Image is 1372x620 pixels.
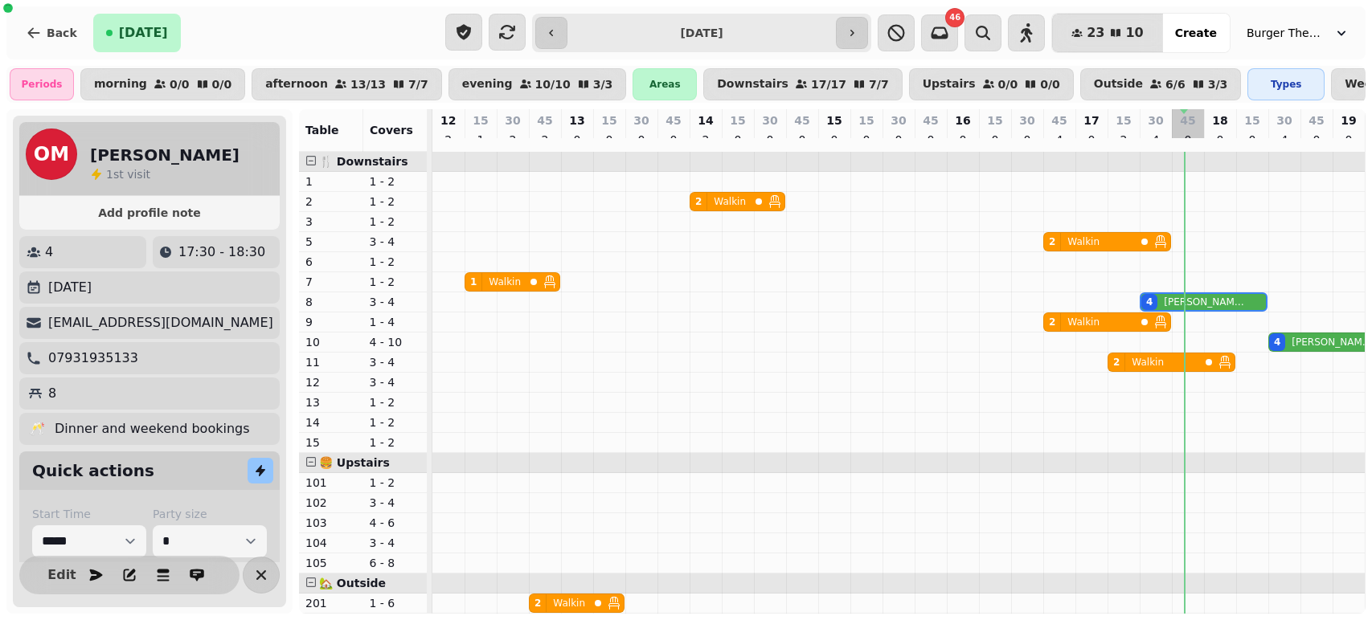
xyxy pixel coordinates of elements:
p: 1 - 2 [370,254,421,270]
label: Start Time [32,506,146,522]
p: 1 - 2 [370,475,421,491]
button: Burger Theory [1237,18,1359,47]
p: 15 [473,112,488,128]
p: 7 / 7 [869,79,889,90]
p: 5 [305,234,357,250]
p: 8 [48,384,56,403]
p: 0 [1214,132,1227,148]
p: 0 [635,132,648,148]
div: 1 [470,275,477,288]
p: Dinner and weekend bookings [55,419,250,438]
span: [DATE] [119,27,168,39]
p: 17 [1083,112,1099,128]
p: 45 [1051,112,1067,128]
span: Create [1175,27,1217,39]
span: OM [34,145,69,164]
p: 30 [1276,112,1292,128]
p: 1 - 2 [370,434,421,451]
p: 19 [1341,112,1356,128]
p: 3 / 3 [593,79,613,90]
p: afternoon [265,78,328,91]
button: Back [13,14,90,52]
div: 4 [1146,296,1153,308]
label: Party size [153,506,267,522]
button: Upstairs0/00/0 [909,68,1074,100]
p: 0 [924,132,937,148]
p: 30 [891,112,906,128]
span: Add profile note [39,207,260,218]
p: 0 [764,132,776,148]
p: 104 [305,535,357,551]
p: 0 [989,132,1001,148]
span: 46 [949,14,960,22]
p: 2 [506,132,519,148]
p: 12 [305,374,357,390]
p: 0 [1246,132,1259,148]
p: 0 / 0 [212,79,232,90]
p: 102 [305,495,357,511]
p: 0 [956,132,969,148]
button: [DATE] [93,14,181,52]
p: Walkin [714,195,746,208]
p: 0 [1182,132,1194,148]
span: Edit [52,569,72,581]
button: Create [1162,14,1230,52]
p: 0 [892,132,905,148]
p: 1 - 4 [370,314,421,330]
p: 15 [1244,112,1259,128]
p: 3 - 4 [370,234,421,250]
p: 7 / 7 [408,79,428,90]
p: 10 [305,334,357,350]
p: 1 - 2 [370,394,421,410]
p: 15 [1116,112,1131,128]
button: evening10/103/3 [448,68,627,100]
p: 10 / 10 [535,79,571,90]
p: Upstairs [923,78,976,91]
p: 1 - 2 [370,173,421,190]
p: visit [106,166,150,182]
span: 🏡 Outside [319,577,386,589]
p: 0 [1085,132,1098,148]
p: 4 - 6 [370,515,421,531]
p: 1 [474,132,487,148]
span: 🍴 Downstairs [319,155,408,168]
p: 30 [1019,112,1034,128]
p: 45 [1180,112,1195,128]
p: 2 [699,132,712,148]
p: 0 [1021,132,1034,148]
div: Types [1247,68,1325,100]
p: 07931935133 [48,349,138,368]
p: 0 [828,132,841,148]
button: Add profile note [26,202,273,223]
p: 14 [305,414,357,430]
p: Downstairs [717,78,788,91]
p: 201 [305,595,357,611]
p: 45 [537,112,552,128]
p: 6 / 6 [1165,79,1186,90]
p: 14 [698,112,713,128]
p: 101 [305,475,357,491]
p: 1 - 2 [370,414,421,430]
p: 13 [305,394,357,410]
p: Outside [1094,78,1143,91]
p: 16 [955,112,970,128]
p: 0 / 0 [998,79,1018,90]
p: 2 [539,132,551,148]
p: 0 [731,132,744,148]
p: 13 / 13 [350,79,386,90]
div: 2 [695,195,702,208]
p: Walkin [1067,316,1100,328]
button: Outside6/63/3 [1080,68,1241,100]
button: Edit [46,559,78,591]
div: 2 [1113,356,1120,369]
h2: [PERSON_NAME] [90,144,240,166]
p: 1 - 2 [370,194,421,210]
p: 2 [1117,132,1130,148]
p: 15 [858,112,874,128]
p: 45 [666,112,681,128]
p: 9 [305,314,357,330]
div: Periods [10,68,74,100]
span: Covers [370,124,413,137]
h2: Quick actions [32,459,154,482]
p: 1 - 6 [370,595,421,611]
